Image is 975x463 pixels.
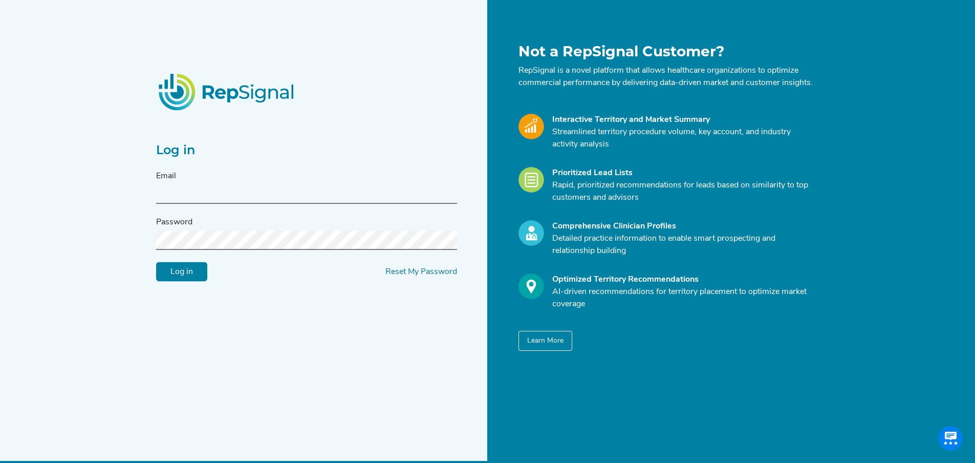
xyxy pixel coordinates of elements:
[156,143,457,158] h2: Log in
[518,220,544,246] img: Profile_Icon.739e2aba.svg
[552,220,813,233] div: Comprehensive Clinician Profiles
[552,114,813,126] div: Interactive Territory and Market Summary
[156,262,207,282] input: Log in
[156,216,192,228] label: Password
[518,273,544,299] img: Optimize_Icon.261f85db.svg
[552,233,813,257] p: Detailed practice information to enable smart prospecting and relationship building
[146,61,309,122] img: RepSignalLogo.20539ed3.png
[552,286,813,310] p: AI-driven recommendations for territory placement to optimize market coverage
[552,179,813,204] p: Rapid, prioritized recommendations for leads based on similarity to top customers and advisors
[518,43,813,60] h1: Not a RepSignal Customer?
[552,273,813,286] div: Optimized Territory Recommendations
[518,65,813,89] p: RepSignal is a novel platform that allows healthcare organizations to optimize commercial perform...
[518,114,544,139] img: Market_Icon.a700a4ad.svg
[385,268,457,276] a: Reset My Password
[552,126,813,151] p: Streamlined territory procedure volume, key account, and industry activity analysis
[518,331,572,351] button: Learn More
[156,170,176,182] label: Email
[552,167,813,179] div: Prioritized Lead Lists
[518,167,544,193] img: Leads_Icon.28e8c528.svg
